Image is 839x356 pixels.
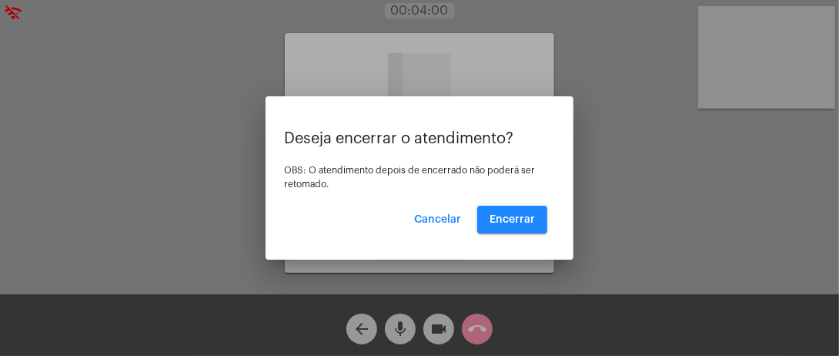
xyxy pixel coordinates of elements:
span: Encerrar [490,214,535,225]
span: OBS: O atendimento depois de encerrado não poderá ser retomado. [284,166,535,189]
button: Encerrar [477,206,547,233]
p: Deseja encerrar o atendimento? [284,130,555,147]
span: Cancelar [414,214,461,225]
button: Cancelar [402,206,473,233]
